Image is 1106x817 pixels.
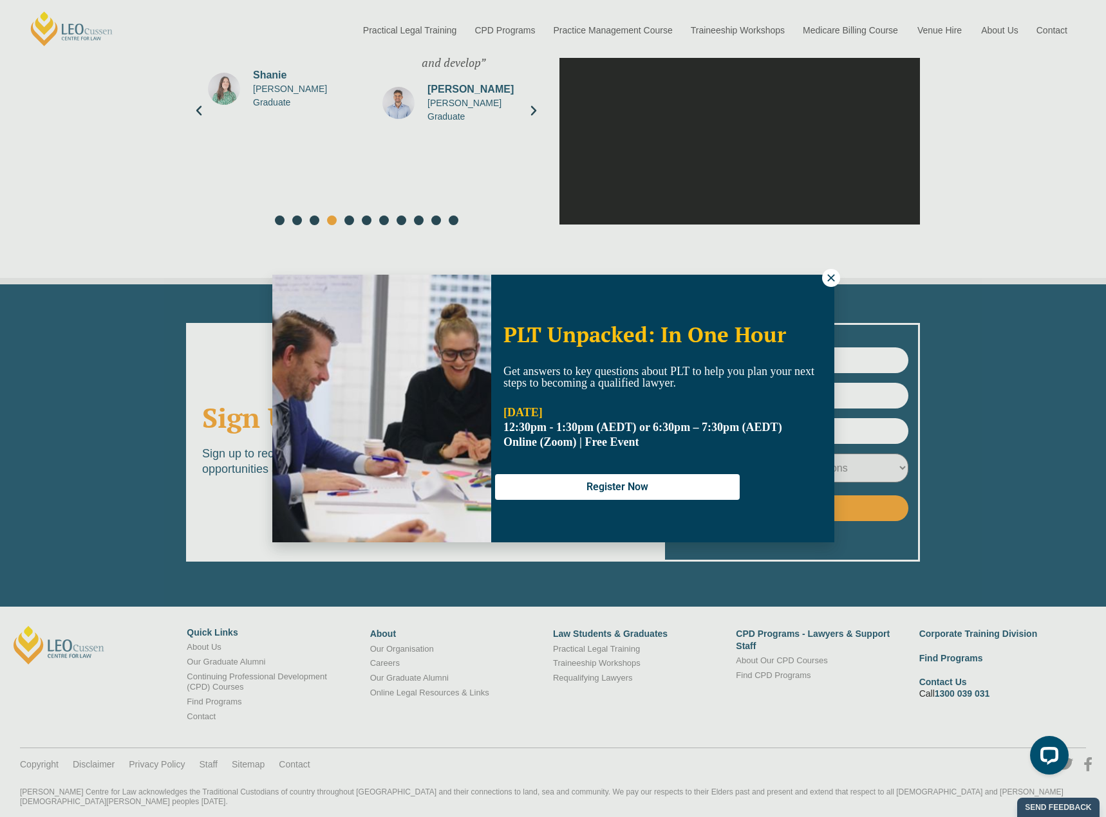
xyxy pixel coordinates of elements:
iframe: LiveChat chat widget [1020,731,1074,785]
button: Close [822,269,840,287]
img: Woman in yellow blouse holding folders looking to the right and smiling [272,275,491,542]
button: Register Now [495,474,740,500]
span: Get answers to key questions about PLT to help you plan your next steps to becoming a qualified l... [503,365,814,389]
strong: 12:30pm - 1:30pm (AEDT) or 6:30pm – 7:30pm (AEDT) [503,421,782,434]
span: PLT Unpacked: In One Hour [503,320,786,348]
strong: [DATE] [503,406,543,419]
span: Online (Zoom) | Free Event [503,436,639,448]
